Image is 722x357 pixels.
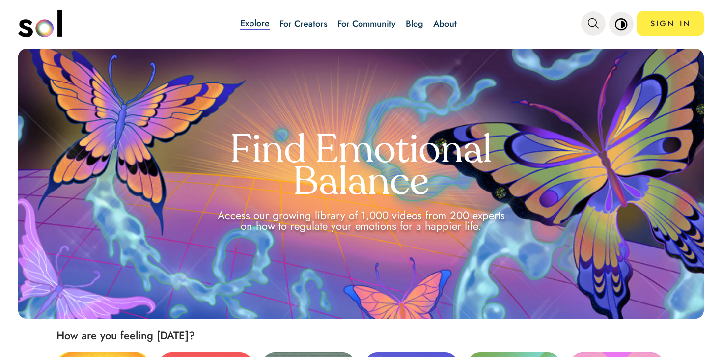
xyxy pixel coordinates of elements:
[211,210,512,231] div: Access our growing library of 1,000 videos from 200 experts on how to regulate your emotions for ...
[337,17,396,30] a: For Community
[433,17,457,30] a: About
[240,17,270,30] a: Explore
[406,17,423,30] a: Blog
[637,11,704,36] a: SIGN IN
[161,136,562,200] h1: Find Emotional Balance
[18,10,62,37] img: logo
[56,329,722,342] h2: How are you feeling [DATE]?
[279,17,328,30] a: For Creators
[18,6,704,41] nav: main navigation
